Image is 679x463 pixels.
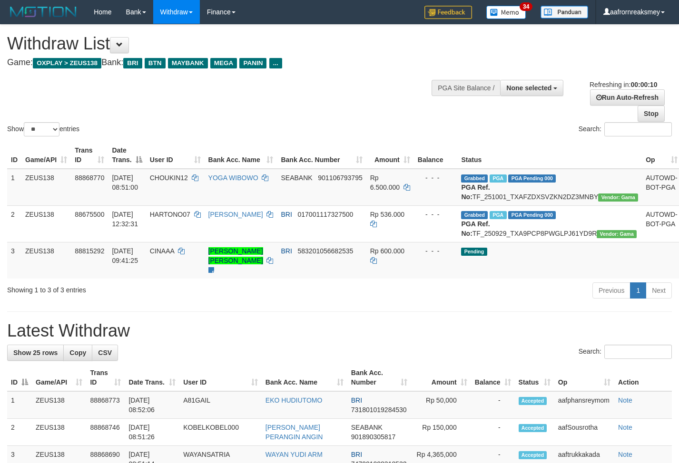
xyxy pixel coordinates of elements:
[418,173,454,183] div: - - -
[490,174,506,183] span: Marked by aaftrukkakada
[13,349,58,357] span: Show 25 rows
[520,2,532,11] span: 34
[7,419,32,446] td: 2
[370,211,404,218] span: Rp 536.000
[266,396,323,404] a: EKO HUDIUTOMO
[21,142,71,169] th: Game/API: activate to sort column ascending
[486,6,526,19] img: Button%20Memo.svg
[590,81,657,88] span: Refreshing in:
[168,58,208,68] span: MAYBANK
[21,242,71,279] td: ZEUS138
[7,242,21,279] td: 3
[75,247,104,255] span: 88815292
[210,58,237,68] span: MEGA
[32,391,86,419] td: ZEUS138
[519,451,547,459] span: Accepted
[630,81,657,88] strong: 00:00:10
[21,205,71,242] td: ZEUS138
[7,142,21,169] th: ID
[24,122,59,136] select: Showentries
[86,364,125,391] th: Trans ID: activate to sort column ascending
[7,122,79,136] label: Show entries
[618,451,632,458] a: Note
[297,211,353,218] span: Copy 017001117327500 to clipboard
[432,80,500,96] div: PGA Site Balance /
[208,174,258,182] a: YOGA WIBOWO
[366,142,414,169] th: Amount: activate to sort column ascending
[146,142,205,169] th: User ID: activate to sort column ascending
[630,282,646,299] a: 1
[7,205,21,242] td: 2
[7,281,276,295] div: Showing 1 to 3 of 3 entries
[7,5,79,19] img: MOTION_logo.png
[515,364,554,391] th: Status: activate to sort column ascending
[71,142,108,169] th: Trans ID: activate to sort column ascending
[461,211,488,219] span: Grabbed
[370,247,404,255] span: Rp 600.000
[411,391,471,419] td: Rp 50,000
[75,174,104,182] span: 88868770
[266,451,323,458] a: WAYAN YUDI ARM
[297,247,353,255] span: Copy 583201056682535 to clipboard
[7,321,672,340] h1: Latest Withdraw
[554,419,614,446] td: aafSousrotha
[32,364,86,391] th: Game/API: activate to sort column ascending
[150,247,174,255] span: CINAAA
[86,391,125,419] td: 88868773
[281,174,312,182] span: SEABANK
[7,391,32,419] td: 1
[508,174,556,183] span: PGA Pending
[646,282,672,299] a: Next
[461,183,490,201] b: PGA Ref. No:
[351,424,383,431] span: SEABANK
[506,84,551,92] span: None selected
[597,230,637,238] span: Vendor URL: https://trx31.1velocity.biz
[471,391,515,419] td: -
[7,345,64,361] a: Show 25 rows
[554,391,614,419] td: aafphansreymom
[411,419,471,446] td: Rp 150,000
[519,397,547,405] span: Accepted
[112,247,138,264] span: [DATE] 09:41:25
[125,419,179,446] td: [DATE] 08:51:26
[150,211,190,218] span: HARTONO07
[150,174,188,182] span: CHOUKIN12
[351,396,362,404] span: BRI
[125,364,179,391] th: Date Trans.: activate to sort column ascending
[461,248,487,256] span: Pending
[98,349,112,357] span: CSV
[457,169,642,206] td: TF_251001_TXAFZDXSVZKN2DZ3MNBY
[519,424,547,432] span: Accepted
[638,106,665,122] a: Stop
[461,220,490,237] b: PGA Ref. No:
[112,174,138,191] span: [DATE] 08:51:00
[239,58,266,68] span: PANIN
[7,34,443,53] h1: Withdraw List
[179,364,262,391] th: User ID: activate to sort column ascending
[266,424,323,441] a: [PERSON_NAME] PERANGIN ANGIN
[604,122,672,136] input: Search:
[179,419,262,446] td: KOBELKOBEL000
[281,211,292,218] span: BRI
[208,211,263,218] a: [PERSON_NAME]
[618,396,632,404] a: Note
[490,211,506,219] span: Marked by aaftrukkakada
[604,345,672,359] input: Search:
[541,6,588,19] img: panduan.png
[471,364,515,391] th: Balance: activate to sort column ascending
[592,282,630,299] a: Previous
[554,364,614,391] th: Op: activate to sort column ascending
[32,419,86,446] td: ZEUS138
[33,58,101,68] span: OXPLAY > ZEUS138
[179,391,262,419] td: A81GAIL
[590,89,665,106] a: Run Auto-Refresh
[69,349,86,357] span: Copy
[598,193,638,202] span: Vendor URL: https://trx31.1velocity.biz
[277,142,366,169] th: Bank Acc. Number: activate to sort column ascending
[508,211,556,219] span: PGA Pending
[92,345,118,361] a: CSV
[7,58,443,68] h4: Game: Bank:
[125,391,179,419] td: [DATE] 08:52:06
[418,246,454,256] div: - - -
[262,364,347,391] th: Bank Acc. Name: activate to sort column ascending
